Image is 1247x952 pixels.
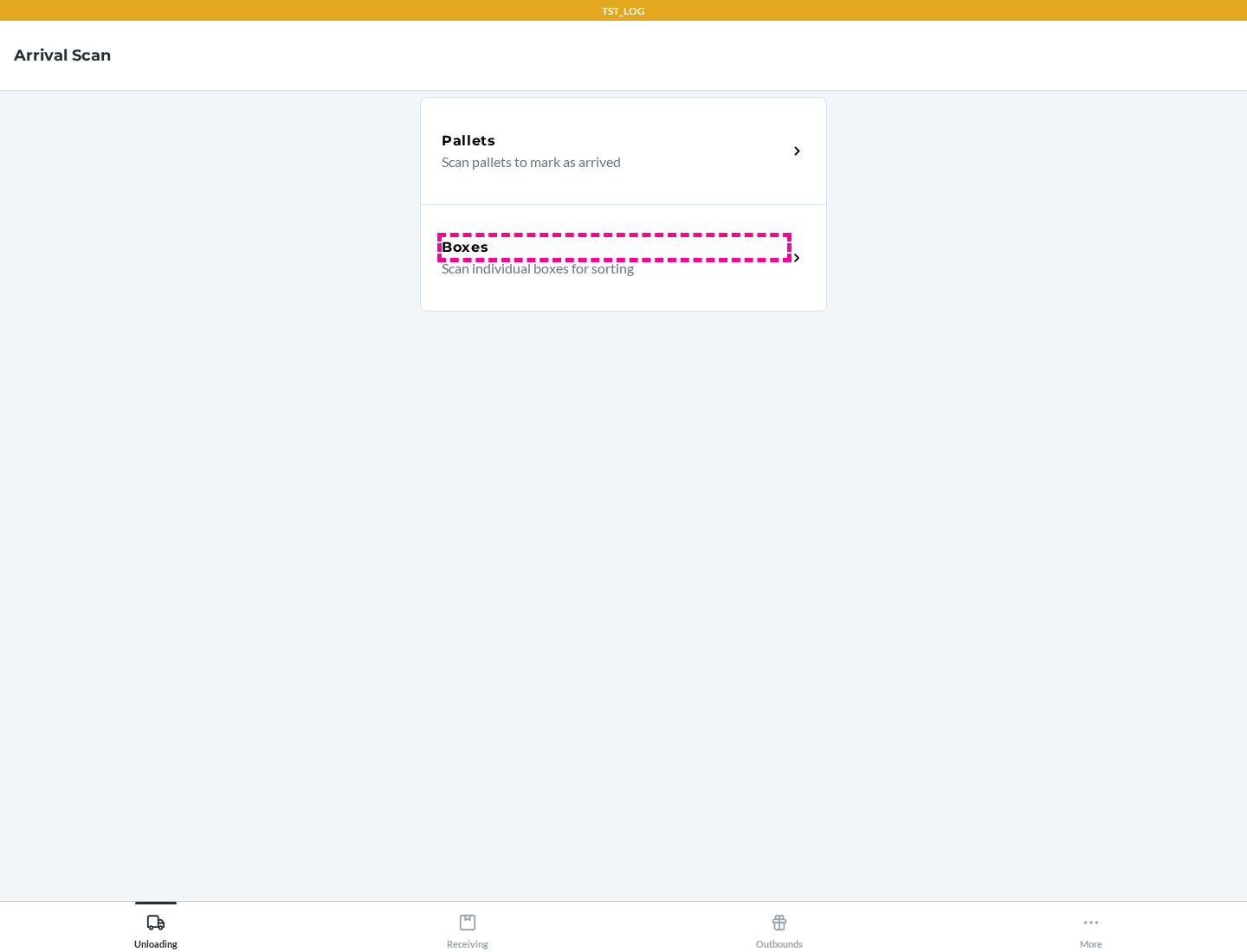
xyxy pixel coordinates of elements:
[623,902,935,949] button: Outbounds
[756,906,803,949] div: Outbounds
[134,906,178,949] div: Unloading
[447,906,488,949] div: Receiving
[442,151,773,172] p: Scan pallets to mark as arrived
[935,902,1247,949] button: More
[1080,906,1102,949] div: More
[420,204,827,312] a: BoxesScan individual boxes for sorting
[602,3,645,19] p: TST_LOG
[442,131,496,151] h5: Pallets
[420,97,827,204] a: PalletsScan pallets to mark as arrived
[442,237,489,258] h5: Boxes
[442,258,773,279] p: Scan individual boxes for sorting
[14,44,111,67] h4: Arrival Scan
[312,902,623,949] button: Receiving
